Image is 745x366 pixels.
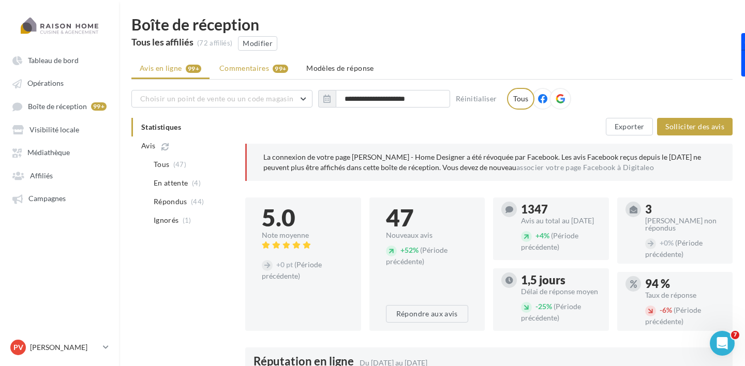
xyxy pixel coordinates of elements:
[28,194,66,203] span: Campagnes
[521,288,601,295] div: Délai de réponse moyen
[6,73,113,92] a: Opérations
[30,171,53,180] span: Affiliés
[645,217,725,232] div: [PERSON_NAME] non répondus
[535,302,538,311] span: -
[606,118,653,135] button: Exporter
[29,17,51,25] div: v 4.0.24
[452,93,501,105] button: Réinitialiser
[386,232,469,239] div: Nouveaux avis
[521,302,581,322] span: (Période précédente)
[521,274,601,286] div: 1,5 jours
[386,206,469,230] div: 47
[191,197,204,206] span: (44)
[8,338,111,357] a: PV [PERSON_NAME]
[219,63,269,73] span: Commentaires
[521,217,601,224] div: Avis au total au [DATE]
[27,79,64,88] span: Opérations
[17,17,25,25] img: logo_orange.svg
[28,56,79,65] span: Tableau de bord
[400,246,419,254] span: 52%
[17,27,25,35] img: website_grey.svg
[28,102,87,111] span: Boîte de réception
[306,64,374,72] span: Modèles de réponse
[154,215,178,225] span: Ignorés
[117,60,126,68] img: tab_keywords_by_traffic_grey.svg
[6,143,113,161] a: Médiathèque
[645,204,725,215] div: 3
[27,148,70,157] span: Médiathèque
[535,231,540,240] span: +
[262,260,322,280] span: (Période précédente)
[131,37,193,47] div: Tous les affiliés
[91,102,107,111] div: 99+
[131,17,733,32] div: Boîte de réception
[645,292,725,299] div: Taux de réponse
[731,331,739,339] span: 7
[516,163,654,172] a: associer votre page Facebook à Digitaleo
[173,160,186,169] span: (47)
[263,152,716,173] p: La connexion de votre page [PERSON_NAME] - Home Designer a été révoquée par Facebook. Les avis Fa...
[6,120,113,139] a: Visibilité locale
[154,178,188,188] span: En attente
[273,65,288,73] div: 99+
[140,94,293,103] span: Choisir un point de vente ou un code magasin
[6,166,113,185] a: Affiliés
[154,196,187,207] span: Répondus
[6,51,113,69] a: Tableau de bord
[400,246,405,254] span: +
[276,260,293,269] span: 0 pt
[660,306,662,314] span: -
[535,231,549,240] span: 4%
[141,141,155,151] span: Avis
[197,39,232,48] div: (72 affiliés)
[386,246,448,266] span: (Période précédente)
[645,278,725,289] div: 94 %
[27,27,117,35] div: Domaine: [DOMAIN_NAME]
[131,90,312,108] button: Choisir un point de vente ou un code magasin
[276,260,280,269] span: +
[660,238,664,247] span: +
[13,342,23,353] span: PV
[660,238,674,247] span: 0%
[192,179,201,187] span: (4)
[29,125,79,134] span: Visibilité locale
[154,159,169,170] span: Tous
[521,231,578,251] span: (Période précédente)
[30,342,99,353] p: [PERSON_NAME]
[386,305,469,323] button: Répondre aux avis
[535,302,552,311] span: 25%
[6,97,113,116] a: Boîte de réception 99+
[660,306,672,314] span: 6%
[710,331,735,356] iframe: Intercom live chat
[129,61,158,68] div: Mots-clés
[521,204,601,215] div: 1347
[262,232,345,239] div: Note moyenne
[262,206,345,230] div: 5.0
[238,36,277,51] button: Modifier
[507,88,534,110] div: Tous
[6,189,113,207] a: Campagnes
[183,216,191,224] span: (1)
[53,61,80,68] div: Domaine
[42,60,50,68] img: tab_domain_overview_orange.svg
[657,118,733,135] button: Solliciter des avis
